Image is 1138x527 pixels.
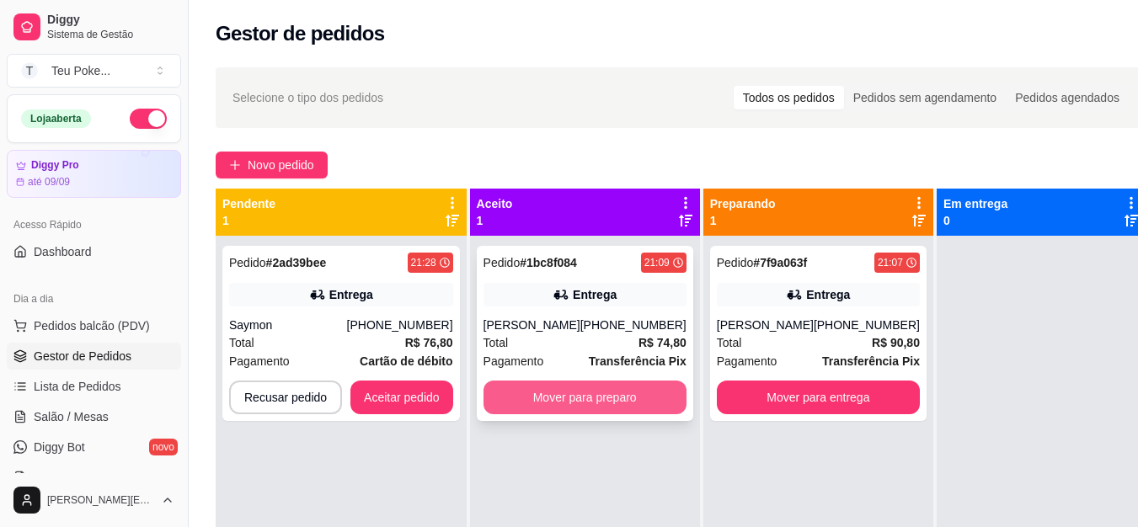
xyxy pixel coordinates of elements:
[7,7,181,47] a: DiggySistema de Gestão
[405,336,453,349] strong: R$ 76,80
[347,317,453,333] div: [PHONE_NUMBER]
[411,256,436,269] div: 21:28
[7,238,181,265] a: Dashboard
[229,256,266,269] span: Pedido
[248,156,314,174] span: Novo pedido
[7,343,181,370] a: Gestor de Pedidos
[844,86,1006,109] div: Pedidos sem agendamento
[710,195,776,212] p: Preparando
[484,381,687,414] button: Mover para preparo
[229,159,241,171] span: plus
[7,434,181,460] a: Diggy Botnovo
[222,195,275,212] p: Pendente
[717,352,777,370] span: Pagamento
[34,439,85,455] span: Diggy Bot
[34,317,150,334] span: Pedidos balcão (PDV)
[520,256,577,269] strong: # 1bc8f084
[216,20,385,47] h2: Gestor de pedidos
[1006,86,1129,109] div: Pedidos agendados
[943,195,1007,212] p: Em entrega
[329,286,373,303] div: Entrega
[222,212,275,229] p: 1
[589,354,687,368] strong: Transferência Pix
[717,256,754,269] span: Pedido
[7,312,181,339] button: Pedidos balcão (PDV)
[710,212,776,229] p: 1
[7,373,181,400] a: Lista de Pedidos
[229,333,254,352] span: Total
[878,256,903,269] div: 21:07
[580,317,687,333] div: [PHONE_NUMBER]
[47,28,174,41] span: Sistema de Gestão
[216,152,328,178] button: Novo pedido
[7,150,181,198] a: Diggy Proaté 09/09
[34,243,92,260] span: Dashboard
[484,333,509,352] span: Total
[34,469,58,486] span: KDS
[360,354,452,368] strong: Cartão de débito
[51,62,110,79] div: Teu Poke ...
[28,175,70,189] article: até 09/09
[484,317,580,333] div: [PERSON_NAME]
[229,352,290,370] span: Pagamento
[638,336,687,349] strong: R$ 74,80
[7,285,181,312] div: Dia a dia
[7,480,181,520] button: [PERSON_NAME][EMAIL_ADDRESS][DOMAIN_NAME]
[717,317,814,333] div: [PERSON_NAME]
[7,54,181,88] button: Select a team
[350,381,453,414] button: Aceitar pedido
[21,109,91,128] div: Loja aberta
[814,317,920,333] div: [PHONE_NUMBER]
[484,256,521,269] span: Pedido
[734,86,844,109] div: Todos os pedidos
[477,195,513,212] p: Aceito
[7,403,181,430] a: Salão / Mesas
[21,62,38,79] span: T
[47,493,154,507] span: [PERSON_NAME][EMAIL_ADDRESS][DOMAIN_NAME]
[806,286,850,303] div: Entrega
[943,212,1007,229] p: 0
[266,256,327,269] strong: # 2ad39bee
[34,408,109,425] span: Salão / Mesas
[7,464,181,491] a: KDS
[229,317,347,333] div: Saymon
[34,348,131,365] span: Gestor de Pedidos
[477,212,513,229] p: 1
[644,256,670,269] div: 21:09
[484,352,544,370] span: Pagamento
[573,286,617,303] div: Entrega
[47,13,174,28] span: Diggy
[872,336,920,349] strong: R$ 90,80
[130,109,167,129] button: Alterar Status
[717,381,920,414] button: Mover para entrega
[229,381,342,414] button: Recusar pedido
[822,354,920,368] strong: Transferência Pix
[31,159,79,172] article: Diggy Pro
[34,378,121,395] span: Lista de Pedidos
[7,211,181,238] div: Acesso Rápido
[717,333,742,352] span: Total
[753,256,807,269] strong: # 7f9a063f
[232,88,383,107] span: Selecione o tipo dos pedidos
